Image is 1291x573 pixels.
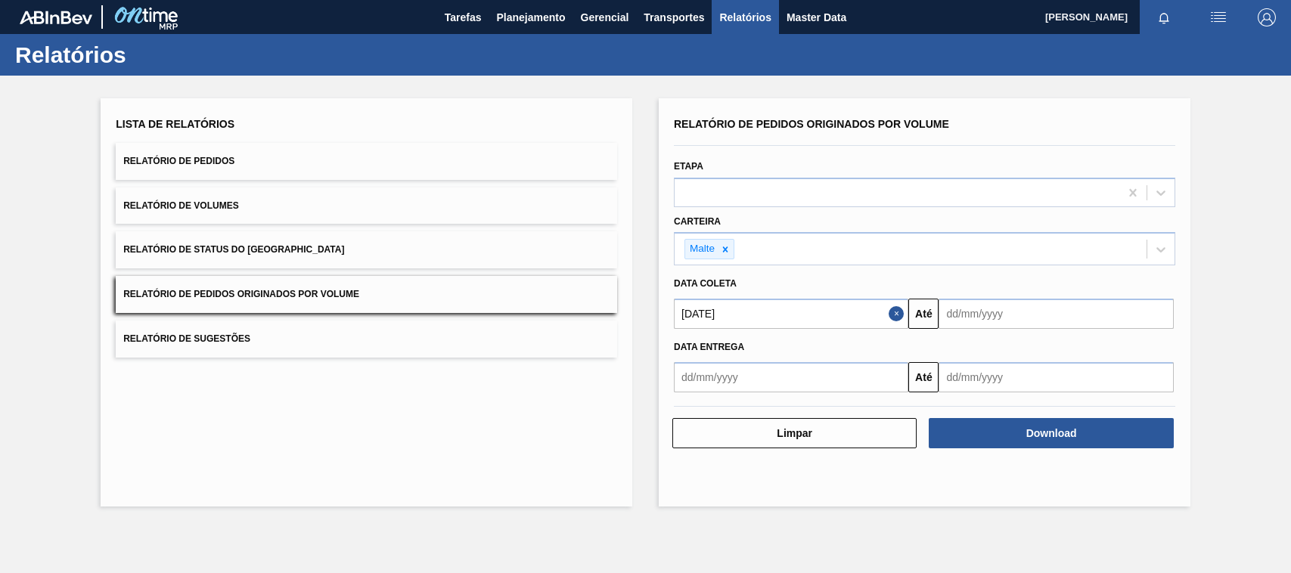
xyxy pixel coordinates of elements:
input: dd/mm/yyyy [674,362,908,392]
span: Relatório de Pedidos Originados por Volume [123,289,359,299]
span: Relatório de Pedidos Originados por Volume [674,118,949,130]
button: Notificações [1140,7,1188,28]
img: Logout [1258,8,1276,26]
span: Lista de Relatórios [116,118,234,130]
h1: Relatórios [15,46,284,63]
button: Até [908,362,939,392]
button: Limpar [672,418,917,448]
input: dd/mm/yyyy [674,299,908,329]
button: Relatório de Pedidos [116,143,617,180]
span: Tarefas [445,8,482,26]
span: Planejamento [496,8,565,26]
button: Relatório de Pedidos Originados por Volume [116,276,617,313]
span: Relatório de Status do [GEOGRAPHIC_DATA] [123,244,344,255]
div: Malte [685,240,717,259]
span: Master Data [787,8,846,26]
button: Download [929,418,1173,448]
input: dd/mm/yyyy [939,362,1173,392]
button: Até [908,299,939,329]
img: TNhmsLtSVTkK8tSr43FrP2fwEKptu5GPRR3wAAAABJRU5ErkJggg== [20,11,92,24]
span: Relatório de Volumes [123,200,238,211]
button: Relatório de Status do [GEOGRAPHIC_DATA] [116,231,617,268]
span: Transportes [644,8,704,26]
span: Relatórios [719,8,771,26]
button: Relatório de Volumes [116,187,617,225]
button: Relatório de Sugestões [116,321,617,358]
img: userActions [1209,8,1227,26]
label: Etapa [674,161,703,172]
input: dd/mm/yyyy [939,299,1173,329]
span: Gerencial [581,8,629,26]
span: Data coleta [674,278,737,289]
label: Carteira [674,216,721,227]
button: Close [889,299,908,329]
span: Data entrega [674,342,744,352]
span: Relatório de Sugestões [123,333,250,344]
span: Relatório de Pedidos [123,156,234,166]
